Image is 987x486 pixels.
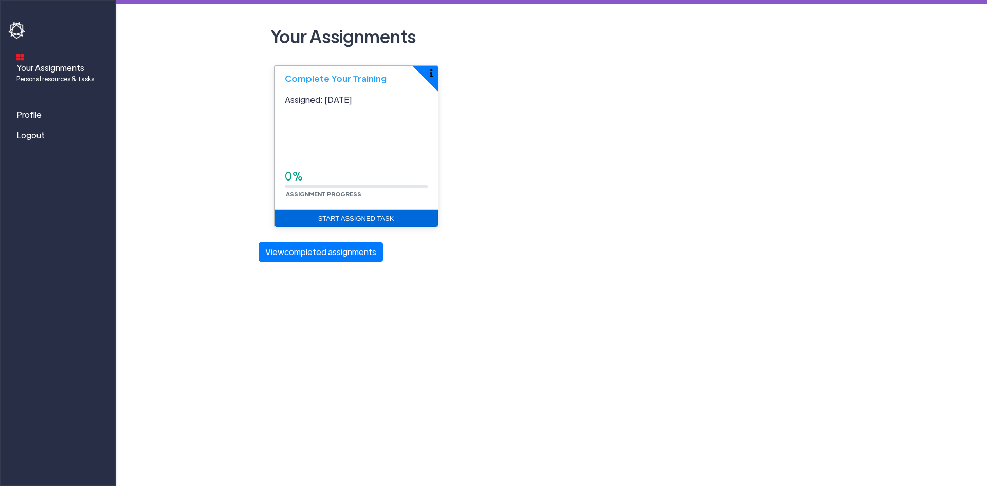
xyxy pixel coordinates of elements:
span: Complete Your Training [285,73,387,84]
span: Logout [16,129,45,141]
div: 0% [285,168,428,185]
a: Profile [8,104,111,125]
a: Your AssignmentsPersonal resources & tasks [8,47,111,87]
a: Start Assigned Task [275,210,438,227]
img: havoc-shield-logo-white.png [8,22,27,39]
span: Profile [16,109,42,121]
span: Your Assignments [16,62,94,83]
button: Viewcompleted assignments [259,242,383,262]
img: dashboard-icon.svg [16,53,24,61]
small: Assignment Progress [285,190,362,197]
a: Logout [8,125,111,146]
h2: Your Assignments [266,21,837,51]
p: Assigned: [DATE] [285,94,428,106]
img: info-icon.svg [430,69,433,77]
span: Personal resources & tasks [16,74,94,83]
